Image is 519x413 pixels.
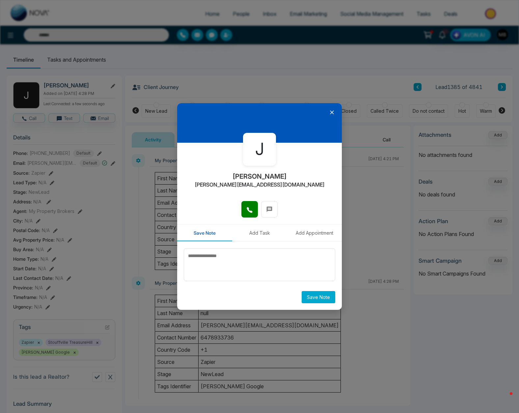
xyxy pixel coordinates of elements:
span: J [255,137,264,162]
iframe: Intercom live chat [497,391,512,406]
h2: [PERSON_NAME] [232,172,287,180]
h2: [PERSON_NAME][EMAIL_ADDRESS][DOMAIN_NAME] [195,182,325,188]
button: Save Note [177,224,232,241]
button: Add Appointment [287,224,342,241]
button: Save Note [302,291,335,303]
button: Add Task [232,224,287,241]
